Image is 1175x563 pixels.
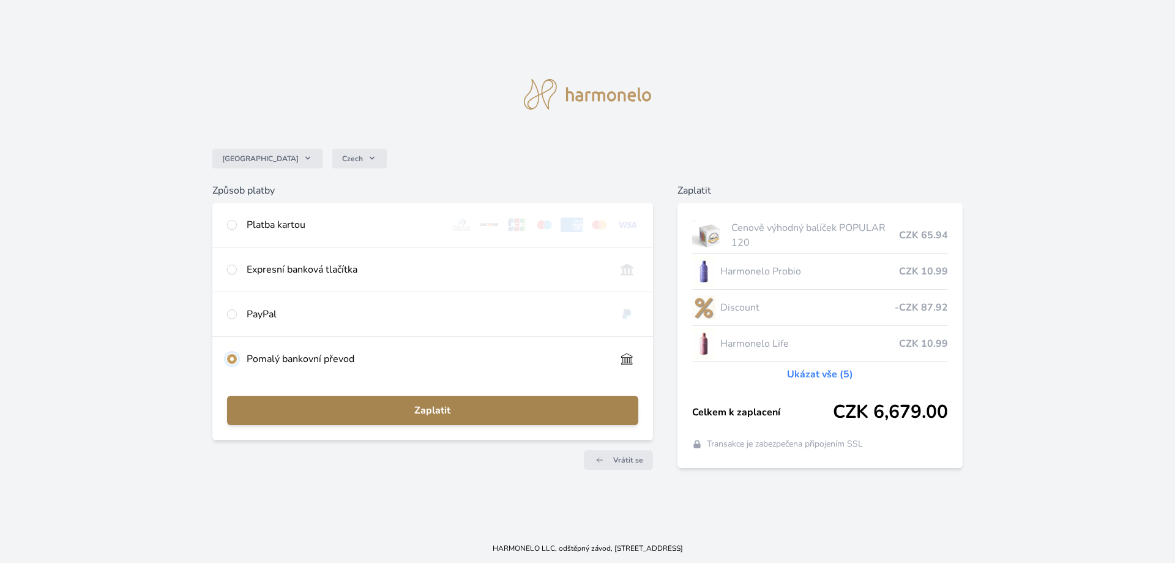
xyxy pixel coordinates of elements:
[524,79,651,110] img: logo.svg
[212,149,323,168] button: [GEOGRAPHIC_DATA]
[222,154,299,164] span: [GEOGRAPHIC_DATA]
[613,455,643,465] span: Vrátit se
[692,405,834,420] span: Celkem k zaplacení
[247,217,441,232] div: Platba kartou
[899,264,948,279] span: CZK 10.99
[247,352,606,366] div: Pomalý bankovní převod
[707,438,863,450] span: Transakce je zabezpečena připojením SSL
[212,183,653,198] h6: Způsob platby
[692,256,715,287] img: CLEAN_PROBIO_se_stinem_x-lo.jpg
[895,300,948,315] span: -CZK 87.92
[342,154,363,164] span: Czech
[533,217,556,232] img: maestro.svg
[692,220,727,251] img: popular.jpg
[899,228,948,243] span: CZK 65.94
[787,367,853,382] a: Ukázat vše (5)
[237,403,629,418] span: Zaplatit
[450,217,473,232] img: diners.svg
[584,450,653,470] a: Vrátit se
[588,217,611,232] img: mc.svg
[616,217,638,232] img: visa.svg
[616,262,638,277] img: onlineBanking_CZ.svg
[720,300,895,315] span: Discount
[899,336,948,351] span: CZK 10.99
[720,336,900,351] span: Harmonelo Life
[720,264,900,279] span: Harmonelo Probio
[616,352,638,366] img: bankTransfer_IBAN.svg
[247,307,606,322] div: PayPal
[731,221,899,250] span: Cenově výhodný balíček POPULAR 120
[247,262,606,277] div: Expresní banková tlačítka
[616,307,638,322] img: paypal.svg
[677,183,963,198] h6: Zaplatit
[332,149,387,168] button: Czech
[227,396,638,425] button: Zaplatit
[561,217,583,232] img: amex.svg
[505,217,528,232] img: jcb.svg
[833,401,948,423] span: CZK 6,679.00
[692,328,715,359] img: CLEAN_LIFE_se_stinem_x-lo.jpg
[478,217,501,232] img: discover.svg
[692,292,715,323] img: discount-lo.png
